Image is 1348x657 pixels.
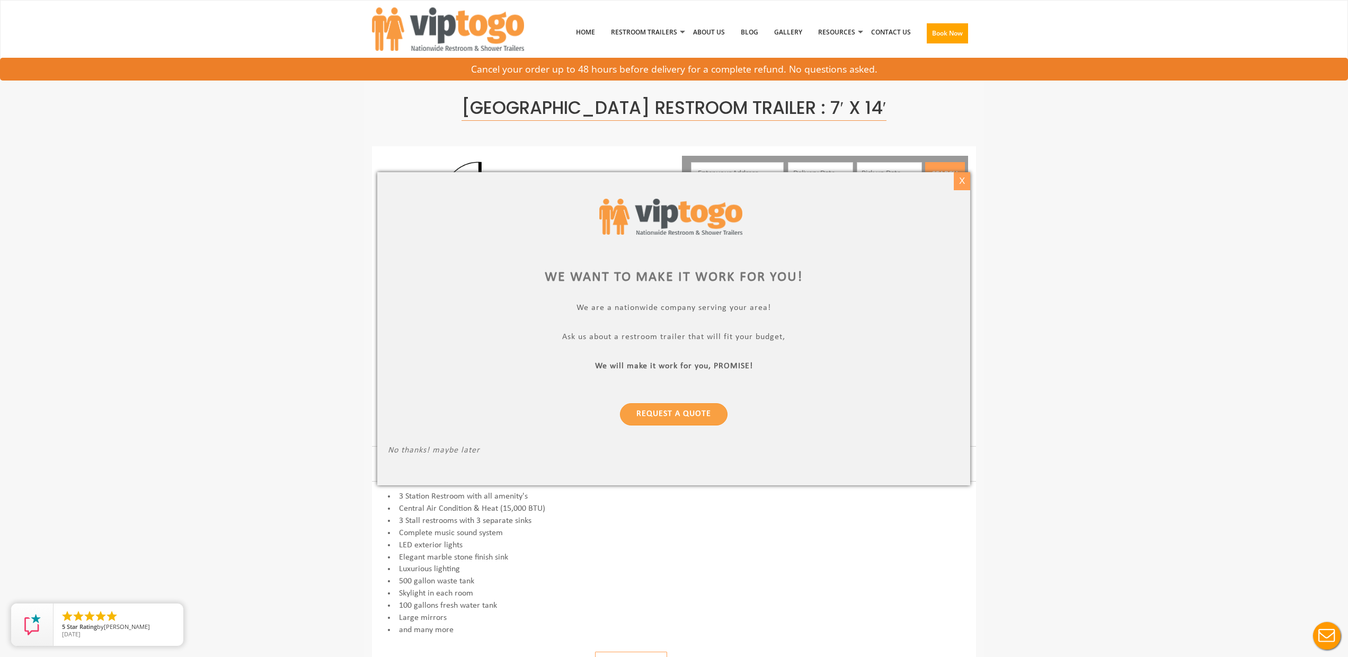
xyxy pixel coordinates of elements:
[62,630,81,638] span: [DATE]
[61,610,74,623] li: 
[62,624,175,631] span: by
[104,623,150,631] span: [PERSON_NAME]
[599,199,742,235] img: viptogo logo
[388,446,960,458] p: No thanks! maybe later
[388,303,960,315] p: We are a nationwide company serving your area!
[62,623,65,631] span: 5
[388,267,960,287] div: We want to make it work for you!
[67,623,97,631] span: Star Rating
[954,172,970,190] div: X
[620,403,728,425] a: Request a Quote
[1306,615,1348,657] button: Live Chat
[388,332,960,344] p: Ask us about a restroom trailer that will fit your budget,
[595,362,753,370] b: We will make it work for you, PROMISE!
[22,614,43,635] img: Review Rating
[83,610,96,623] li: 
[105,610,118,623] li: 
[94,610,107,623] li: 
[72,610,85,623] li: 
